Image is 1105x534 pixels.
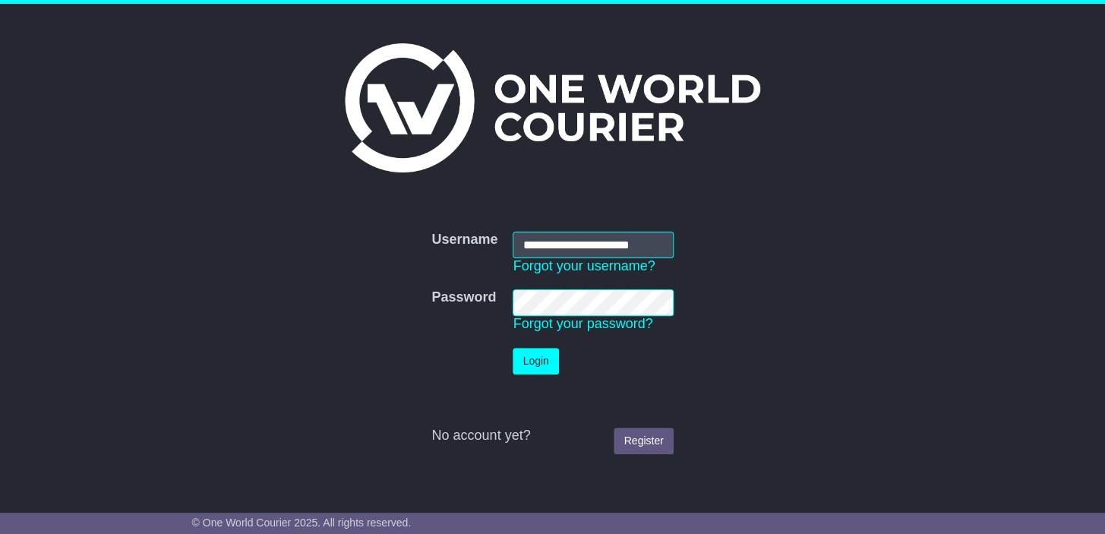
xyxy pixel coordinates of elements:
[513,316,652,331] a: Forgot your password?
[345,43,759,172] img: One World
[431,428,673,444] div: No account yet?
[513,348,558,374] button: Login
[192,517,412,529] span: © One World Courier 2025. All rights reserved.
[614,428,673,454] a: Register
[431,289,496,306] label: Password
[513,258,655,273] a: Forgot your username?
[431,232,497,248] label: Username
